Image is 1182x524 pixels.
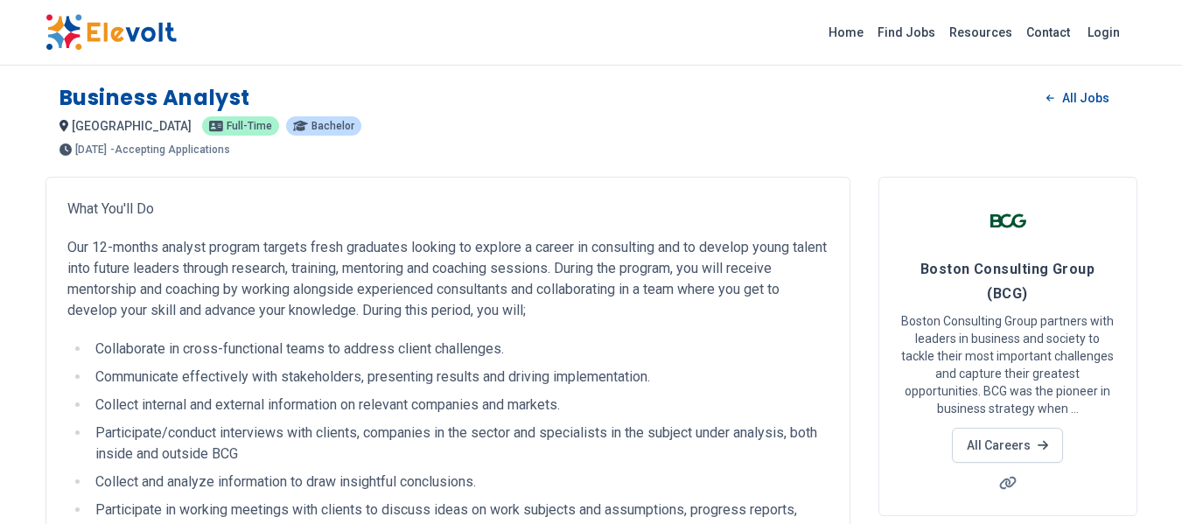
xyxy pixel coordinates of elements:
[90,367,829,388] li: Communicate effectively with stakeholders, presenting results and driving implementation.
[311,121,354,131] span: Bachelor
[90,423,829,465] li: Participate/conduct interviews with clients, companies in the sector and specialists in the subje...
[986,199,1030,242] img: Boston Consulting Group (BCG)
[90,472,829,493] li: Collect and analyze information to draw insightful conclusions.
[900,312,1116,417] p: Boston Consulting Group partners with leaders in business and society to tackle their most import...
[90,339,829,360] li: Collaborate in cross-functional teams to address client challenges.
[75,144,107,155] span: [DATE]
[45,14,177,51] img: Elevolt
[1077,15,1130,50] a: Login
[1032,85,1123,111] a: All Jobs
[110,144,230,155] p: - Accepting Applications
[1019,18,1077,46] a: Contact
[67,199,829,220] p: What You'll Do
[227,121,272,131] span: Full-time
[59,84,251,112] h1: Business Analyst
[822,18,871,46] a: Home
[920,261,1095,302] span: Boston Consulting Group (BCG)
[72,119,192,133] span: [GEOGRAPHIC_DATA]
[67,237,829,321] p: Our 12-months analyst program targets fresh graduates looking to explore a career in consulting a...
[90,395,829,416] li: Collect internal and external information on relevant companies and markets.
[942,18,1019,46] a: Resources
[952,428,1063,463] a: All Careers
[871,18,942,46] a: Find Jobs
